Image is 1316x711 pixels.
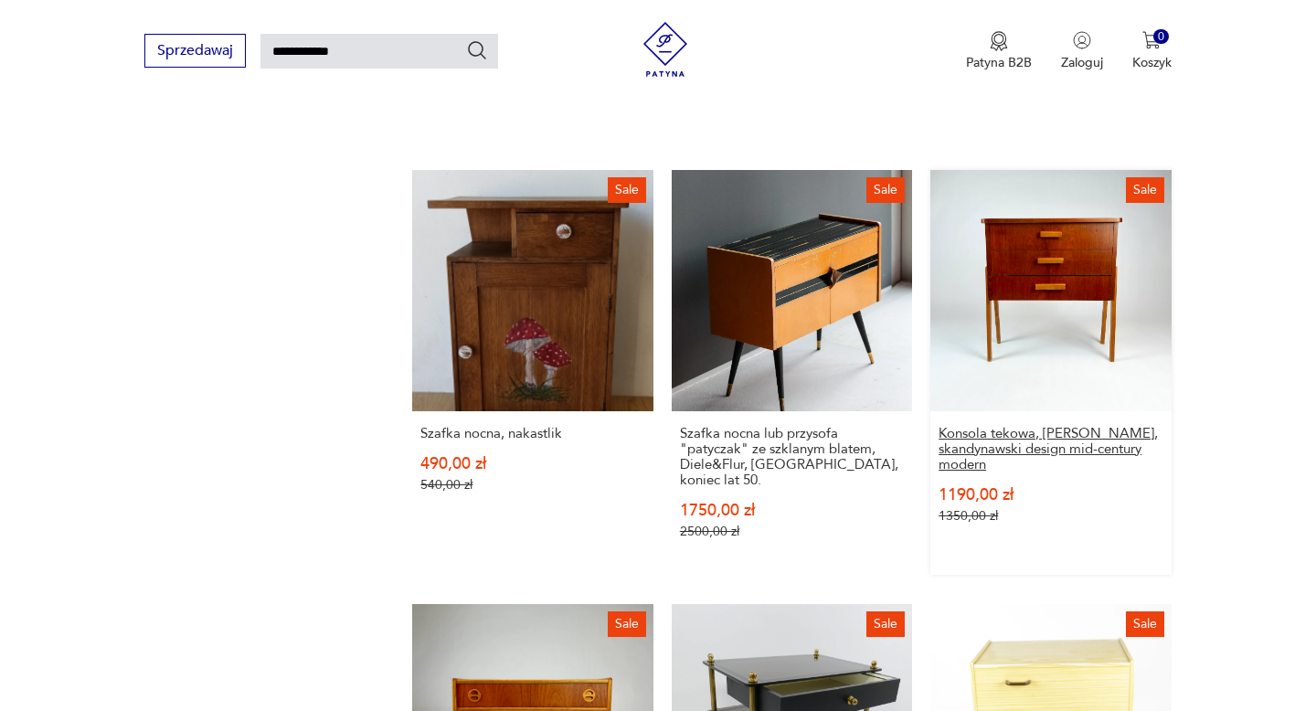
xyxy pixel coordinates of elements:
a: SaleKonsola tekowa, szafka nocna, skandynawski design mid-century modernKonsola tekowa, [PERSON_N... [930,170,1171,574]
p: Zaloguj [1061,54,1103,71]
img: Ikona medalu [990,31,1008,51]
h3: Szafka nocna, nakastlik [420,426,644,441]
a: SaleSzafka nocna, nakastlikSzafka nocna, nakastlik490,00 zł540,00 zł [412,170,653,574]
a: Ikona medaluPatyna B2B [966,31,1032,71]
p: 540,00 zł [420,477,644,493]
p: Patyna B2B [966,54,1032,71]
p: Koszyk [1132,54,1172,71]
p: 800,00 zł [939,90,1162,105]
h3: Konsola tekowa, [PERSON_NAME], skandynawski design mid-century modern [939,426,1162,472]
button: 0Koszyk [1132,31,1172,71]
p: 490,00 zł [420,456,644,472]
p: 1190,00 zł [939,487,1162,503]
p: 850,00 zł [680,90,904,105]
img: Ikonka użytkownika [1073,31,1091,49]
img: Patyna - sklep z meblami i dekoracjami vintage [638,22,693,77]
button: Sprzedawaj [144,34,246,68]
p: 1350,00 zł [939,508,1162,524]
a: SaleSzafka nocna lub przysofa "patyczak" ze szklanym blatem, Diele&Flur, Niemcy, koniec lat 50.Sz... [672,170,912,574]
p: 1750,00 zł [680,503,904,518]
img: Ikona koszyka [1142,31,1161,49]
button: Patyna B2B [966,31,1032,71]
div: 0 [1153,29,1169,45]
a: Sprzedawaj [144,46,246,58]
button: Zaloguj [1061,31,1103,71]
h3: Szafka nocna lub przysofa "patyczak" ze szklanym blatem, Diele&Flur, [GEOGRAPHIC_DATA], koniec la... [680,426,904,488]
p: 400,00 zł [420,90,644,105]
button: Szukaj [466,39,488,61]
p: 2500,00 zł [680,524,904,539]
